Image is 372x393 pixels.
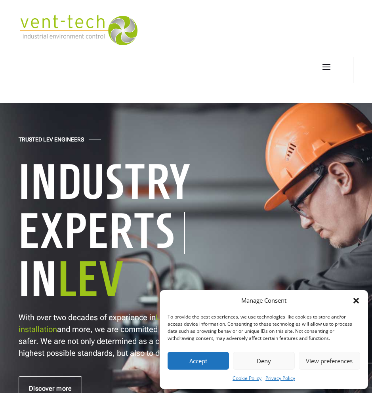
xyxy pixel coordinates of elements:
h1: Experts [19,212,185,254]
h1: In [19,254,264,308]
h1: Industry [19,157,264,211]
h4: Trusted LEV Engineers [19,136,84,147]
a: Cookie Policy [233,374,261,383]
span: LEV [58,253,125,305]
a: Privacy Policy [265,374,295,383]
div: To provide the best experiences, we use technologies like cookies to store and/or access device i... [168,313,359,342]
a: LEV testing [156,313,195,322]
div: Manage Consent [241,296,286,305]
div: Close dialog [352,297,360,305]
button: Accept [168,352,229,370]
p: With over two decades of experience in , and more, we are committed to making workplaces safer. W... [19,311,252,359]
img: 2023-09-27T08_35_16.549ZVENT-TECH---Clear-background [19,15,137,45]
button: Deny [233,352,294,370]
button: View preferences [299,352,360,370]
